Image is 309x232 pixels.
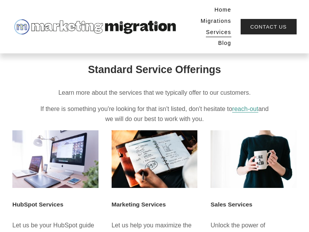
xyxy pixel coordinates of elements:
[218,38,231,49] a: Blog
[112,201,198,208] h3: Marketing Services
[241,19,297,35] a: Contact Us
[232,106,258,112] a: reach-out
[37,104,272,124] p: If there is something you're looking for that isn't listed, don't hesitate to and we will do our ...
[12,17,177,36] img: Marketing Migration
[201,16,231,27] a: Migrations
[37,64,272,76] h1: Standard Service Offerings
[37,88,272,98] p: Learn more about the services that we typically offer to our customers.
[206,27,231,38] a: Services
[214,5,231,16] a: Home
[12,201,98,208] h3: HubSpot Services
[211,201,297,208] h3: Sales Services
